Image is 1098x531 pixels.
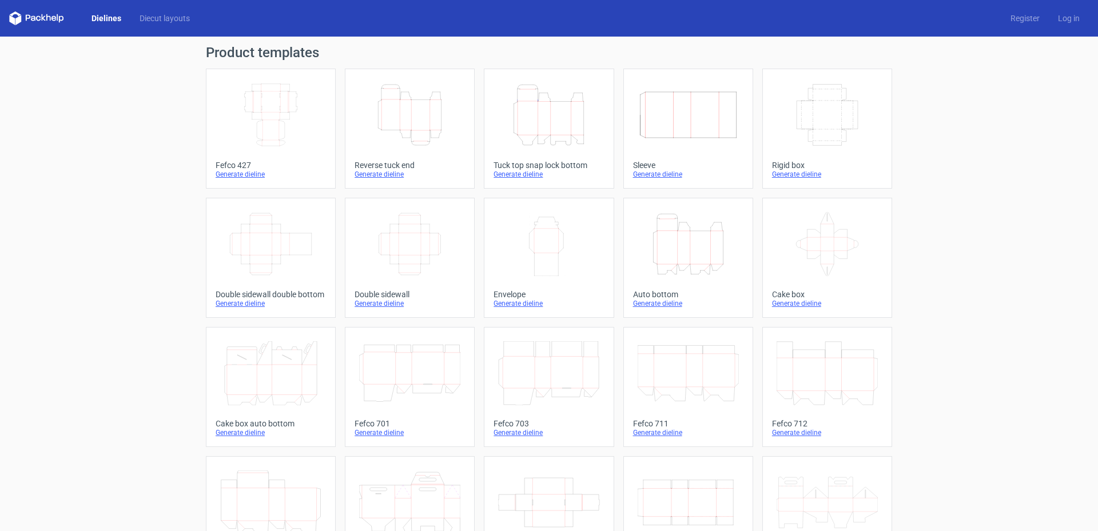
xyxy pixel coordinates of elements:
[216,170,326,179] div: Generate dieline
[494,161,604,170] div: Tuck top snap lock bottom
[355,428,465,437] div: Generate dieline
[216,419,326,428] div: Cake box auto bottom
[623,198,753,318] a: Auto bottomGenerate dieline
[772,161,882,170] div: Rigid box
[633,428,743,437] div: Generate dieline
[1001,13,1049,24] a: Register
[216,290,326,299] div: Double sidewall double bottom
[623,69,753,189] a: SleeveGenerate dieline
[494,428,604,437] div: Generate dieline
[345,69,475,189] a: Reverse tuck endGenerate dieline
[623,327,753,447] a: Fefco 711Generate dieline
[216,428,326,437] div: Generate dieline
[355,299,465,308] div: Generate dieline
[484,327,614,447] a: Fefco 703Generate dieline
[355,161,465,170] div: Reverse tuck end
[762,198,892,318] a: Cake boxGenerate dieline
[82,13,130,24] a: Dielines
[216,161,326,170] div: Fefco 427
[1049,13,1089,24] a: Log in
[484,69,614,189] a: Tuck top snap lock bottomGenerate dieline
[216,299,326,308] div: Generate dieline
[206,327,336,447] a: Cake box auto bottomGenerate dieline
[772,299,882,308] div: Generate dieline
[206,198,336,318] a: Double sidewall double bottomGenerate dieline
[484,198,614,318] a: EnvelopeGenerate dieline
[355,419,465,428] div: Fefco 701
[355,290,465,299] div: Double sidewall
[494,419,604,428] div: Fefco 703
[345,198,475,318] a: Double sidewallGenerate dieline
[633,299,743,308] div: Generate dieline
[772,170,882,179] div: Generate dieline
[772,428,882,437] div: Generate dieline
[206,46,892,59] h1: Product templates
[762,69,892,189] a: Rigid boxGenerate dieline
[494,290,604,299] div: Envelope
[633,419,743,428] div: Fefco 711
[633,290,743,299] div: Auto bottom
[345,327,475,447] a: Fefco 701Generate dieline
[206,69,336,189] a: Fefco 427Generate dieline
[494,299,604,308] div: Generate dieline
[772,290,882,299] div: Cake box
[772,419,882,428] div: Fefco 712
[494,170,604,179] div: Generate dieline
[762,327,892,447] a: Fefco 712Generate dieline
[633,170,743,179] div: Generate dieline
[130,13,199,24] a: Diecut layouts
[355,170,465,179] div: Generate dieline
[633,161,743,170] div: Sleeve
